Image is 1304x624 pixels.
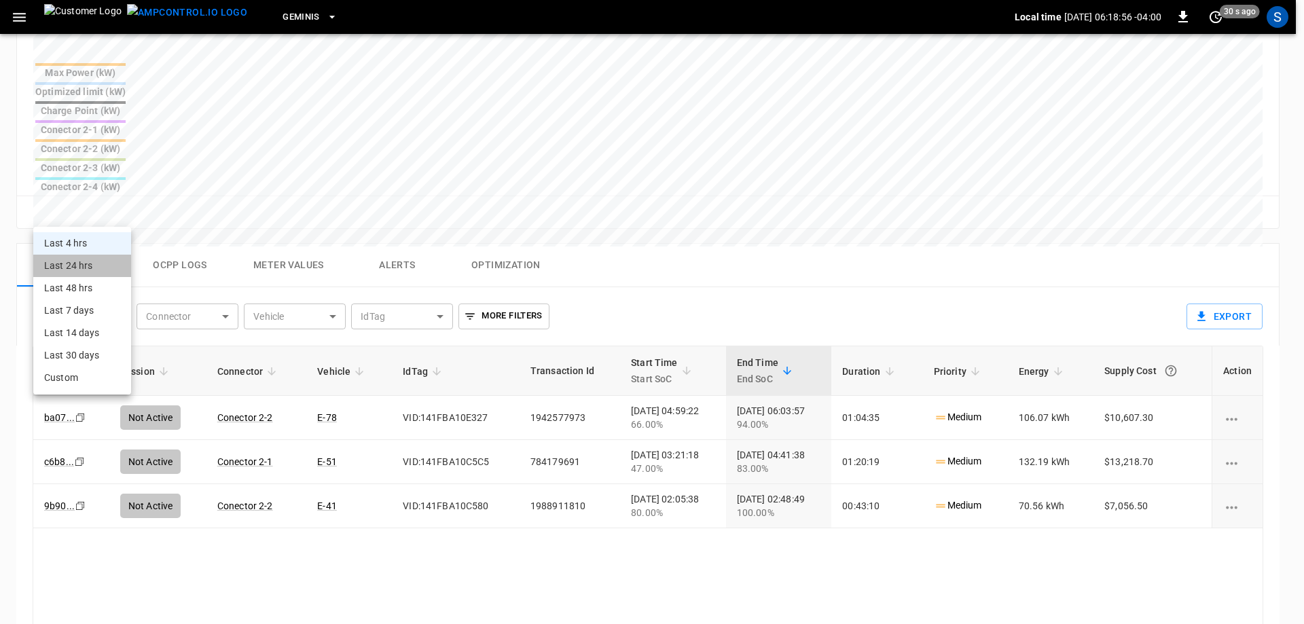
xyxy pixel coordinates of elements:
li: Last 24 hrs [33,255,131,277]
li: Last 48 hrs [33,277,131,299]
li: Last 30 days [33,344,131,367]
li: Custom [33,367,131,389]
li: Last 14 days [33,322,131,344]
li: Last 7 days [33,299,131,322]
li: Last 4 hrs [33,232,131,255]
